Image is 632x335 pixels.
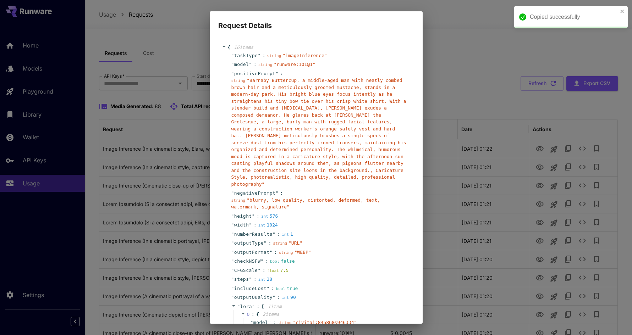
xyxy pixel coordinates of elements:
[277,231,280,238] span: :
[261,214,268,219] span: int
[234,285,267,292] span: includeCost
[254,276,257,283] span: :
[231,190,234,196] span: "
[231,268,234,273] span: "
[257,303,259,310] span: :
[276,285,298,292] div: true
[251,320,253,325] span: "
[273,231,275,237] span: "
[231,78,246,83] span: string
[282,231,293,238] div: 1
[293,320,357,325] span: " civitai:845868@946334 "
[273,295,275,300] span: "
[264,240,266,246] span: "
[295,250,311,255] span: " WEBP "
[234,45,253,50] span: 16 item s
[228,44,231,51] span: {
[277,294,280,301] span: :
[258,277,265,282] span: int
[274,62,315,67] span: " runware:101@1 "
[263,312,279,317] span: 2 item s
[262,303,264,310] span: [
[268,240,271,247] span: :
[275,71,278,76] span: "
[282,294,296,301] div: 90
[240,304,252,309] span: lora
[231,277,234,282] span: "
[252,304,255,309] span: "
[254,222,257,229] span: :
[256,311,259,318] span: {
[254,61,257,68] span: :
[530,13,618,21] div: Copied successfully
[249,277,252,282] span: "
[275,190,278,196] span: "
[268,304,282,309] span: 1 item
[231,286,234,291] span: "
[620,9,625,14] button: close
[234,276,249,283] span: steps
[237,304,240,309] span: "
[234,52,258,59] span: taskType
[267,54,281,58] span: string
[231,71,234,76] span: "
[277,320,292,325] span: string
[261,258,264,264] span: "
[231,53,234,58] span: "
[270,259,280,264] span: bool
[234,70,276,77] span: positivePrompt
[231,250,234,255] span: "
[270,250,273,255] span: "
[253,319,268,326] span: model
[231,240,234,246] span: "
[231,295,234,300] span: "
[258,223,265,228] span: int
[261,213,278,220] div: 576
[267,268,279,273] span: float
[266,286,269,291] span: "
[231,222,234,228] span: "
[273,241,287,246] span: string
[271,285,274,292] span: :
[252,213,255,219] span: "
[263,52,265,59] span: :
[258,268,260,273] span: "
[258,276,273,283] div: 28
[282,53,327,58] span: " imageInference "
[234,61,249,68] span: model
[234,240,264,247] span: outputType
[231,231,234,237] span: "
[231,197,380,210] span: " blurry, low quality, distorted, deformed, text, watermark, signature "
[279,250,293,255] span: string
[210,11,423,31] h2: Request Details
[234,258,261,265] span: checkNSFW
[258,62,273,67] span: string
[234,267,258,274] span: CFGScale
[270,258,295,265] div: false
[249,222,252,228] span: "
[247,312,250,317] span: 0
[273,319,276,326] span: :
[280,70,283,77] span: :
[267,267,289,274] div: 7.5
[268,320,271,325] span: "
[234,294,273,301] span: outputQuality
[276,286,286,291] span: bool
[258,53,260,58] span: "
[282,295,289,300] span: int
[257,213,259,220] span: :
[263,267,265,274] span: :
[231,62,234,67] span: "
[282,232,289,237] span: int
[288,240,302,246] span: " URL "
[265,258,268,265] span: :
[231,198,246,203] span: string
[274,249,277,256] span: :
[234,213,252,220] span: height
[234,249,270,256] span: outputFormat
[234,222,249,229] span: width
[249,62,252,67] span: "
[280,190,283,197] span: :
[231,78,406,187] span: " Barnaby Buttercup, a middle-aged man with neatly combed brown hair and a meticulously groomed m...
[258,222,278,229] div: 1024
